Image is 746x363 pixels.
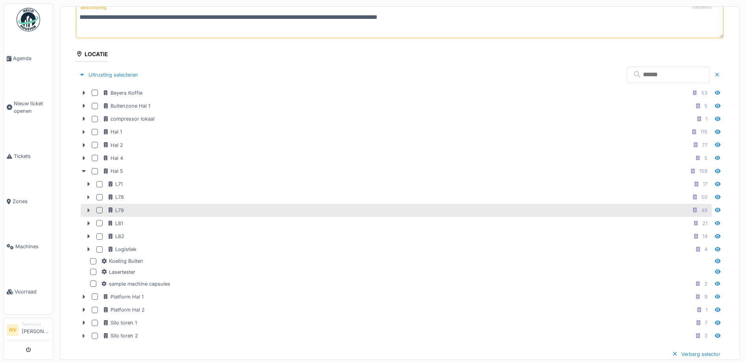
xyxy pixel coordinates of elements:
[701,193,707,201] div: 50
[103,293,144,301] div: Platform Hal 1
[14,152,50,160] span: Tickets
[4,81,53,134] a: Nieuw ticket openen
[704,280,707,288] div: 2
[702,233,707,240] div: 14
[107,207,124,214] div: L79
[103,89,142,97] div: Beyers Koffie
[103,167,123,175] div: Hal 5
[101,257,143,265] div: Koeling Buiten
[704,293,707,301] div: 9
[705,115,707,123] div: 1
[107,193,124,201] div: L78
[103,128,122,136] div: Hal 1
[7,324,18,336] li: NV
[15,243,50,250] span: Machines
[101,280,170,288] div: sample machine capsules
[701,207,707,214] div: 49
[103,306,145,313] div: Platform Hal 2
[107,220,123,227] div: L81
[79,3,108,13] label: Beschrijving
[704,154,707,162] div: 5
[103,332,138,339] div: Silo toren 2
[7,321,50,340] a: NV Technicus[PERSON_NAME]
[103,141,123,149] div: Hal 2
[22,321,50,338] li: [PERSON_NAME]
[107,180,123,188] div: L71
[705,306,707,313] div: 1
[22,321,50,327] div: Technicus
[76,70,141,80] div: Uitrusting selecteren
[103,319,137,326] div: Silo toren 1
[107,233,124,240] div: L82
[704,246,707,253] div: 4
[4,134,53,179] a: Tickets
[4,179,53,224] a: Zones
[15,288,50,295] span: Voorraad
[76,48,108,62] div: Locatie
[14,100,50,115] span: Nieuw ticket openen
[704,102,707,110] div: 5
[703,180,707,188] div: 17
[4,269,53,314] a: Voorraad
[704,332,707,339] div: 3
[4,36,53,81] a: Agenda
[17,8,40,31] img: Badge_color-CXgf-gQk.svg
[103,154,123,162] div: Hal 4
[702,220,707,227] div: 21
[699,167,707,175] div: 159
[701,89,707,97] div: 53
[13,198,50,205] span: Zones
[705,319,707,326] div: 7
[702,141,707,149] div: 77
[4,224,53,269] a: Machines
[669,349,724,359] div: Verberg selector
[107,246,136,253] div: Logistiek
[13,55,50,62] span: Agenda
[103,115,155,123] div: compressor lokaal
[101,268,135,276] div: Lasertester
[700,128,707,136] div: 115
[103,102,150,110] div: Buitenzone Hal 1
